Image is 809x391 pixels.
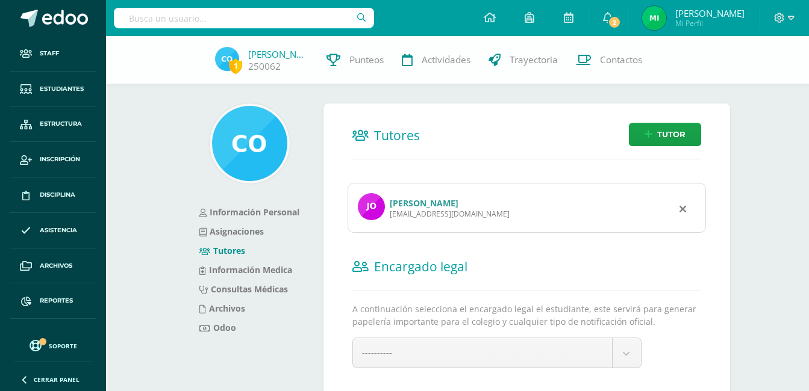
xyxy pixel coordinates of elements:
a: [PERSON_NAME] [390,197,458,209]
a: Reportes [10,283,96,319]
a: Asignaciones [199,226,264,237]
a: Disciplina [10,177,96,213]
a: Actividades [393,36,479,84]
span: 2 [608,16,621,29]
a: Información Medica [199,264,292,276]
a: [PERSON_NAME] [248,48,308,60]
span: Trayectoria [510,54,558,66]
a: Tutores [199,245,245,256]
a: Consultas Médicas [199,283,288,295]
a: Contactos [567,36,651,84]
span: 1 [229,58,242,73]
span: Tutores [374,127,420,144]
img: 8cbc00f3f3b5f2a89552146d49b3ff10.png [215,47,239,71]
img: 6f29d68f3332a1bbde006def93603702.png [642,6,666,30]
a: Odoo [199,322,236,333]
span: [PERSON_NAME] [675,7,745,19]
a: Soporte [14,337,92,353]
span: Soporte [49,342,77,350]
span: Cerrar panel [34,375,80,384]
p: A continuación selecciona el encargado legal el estudiante, este servirá para generar papelería i... [352,303,701,328]
a: ---------- [353,338,641,368]
div: [EMAIL_ADDRESS][DOMAIN_NAME] [390,209,510,219]
a: Punteos [317,36,393,84]
span: Punteos [349,54,384,66]
a: Estructura [10,107,96,143]
img: 95a6e60059da3a1fc9d957b3192f2128.png [212,106,287,181]
a: Inscripción [10,142,96,177]
span: Tutor [657,123,686,146]
span: Estudiantes [40,84,84,94]
span: Asistencia [40,226,77,235]
a: Archivos [10,248,96,284]
span: Actividades [422,54,470,66]
span: Inscripción [40,155,80,164]
span: Reportes [40,296,73,306]
span: Mi Perfil [675,18,745,28]
span: ---------- [362,346,392,358]
a: Staff [10,36,96,72]
a: Tutor [629,123,701,146]
a: Asistencia [10,213,96,248]
span: Disciplina [40,190,75,200]
a: Información Personal [199,206,299,218]
span: Encargado legal [374,258,467,275]
span: Estructura [40,119,82,129]
a: Trayectoria [479,36,567,84]
span: Staff [40,49,59,58]
div: Remover [679,201,686,215]
span: Contactos [600,54,642,66]
a: Estudiantes [10,72,96,107]
input: Busca un usuario... [114,8,374,28]
span: Archivos [40,261,72,271]
img: profile image [358,193,385,220]
a: Archivos [199,303,245,314]
a: 250062 [248,60,281,73]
